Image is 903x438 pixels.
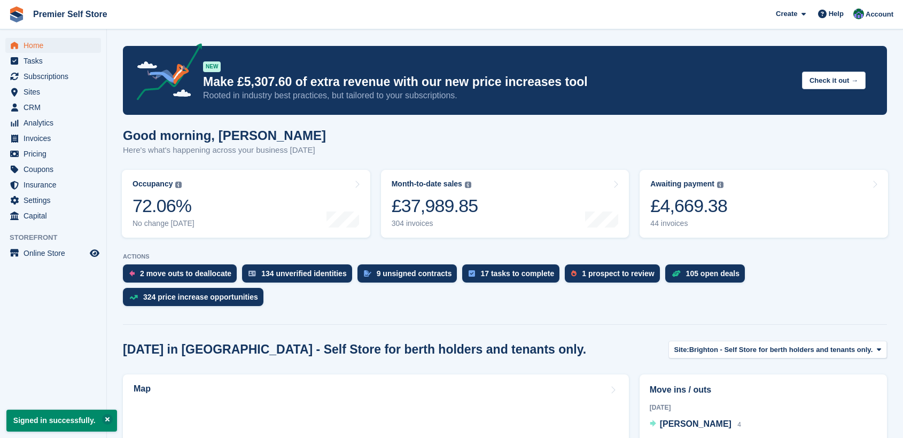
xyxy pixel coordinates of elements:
[5,115,101,130] a: menu
[24,69,88,84] span: Subscriptions
[24,146,88,161] span: Pricing
[377,269,452,278] div: 9 unsigned contracts
[5,38,101,53] a: menu
[5,131,101,146] a: menu
[462,264,565,288] a: 17 tasks to complete
[650,418,741,432] a: [PERSON_NAME] 4
[203,61,221,72] div: NEW
[650,219,727,228] div: 44 invoices
[672,270,681,277] img: deal-1b604bf984904fb50ccaf53a9ad4b4a5d6e5aea283cecdc64d6e3604feb123c2.svg
[24,100,88,115] span: CRM
[674,345,689,355] span: Site:
[5,177,101,192] a: menu
[24,84,88,99] span: Sites
[143,293,258,301] div: 324 price increase opportunities
[261,269,347,278] div: 134 unverified identities
[123,264,242,288] a: 2 move outs to deallocate
[140,269,231,278] div: 2 move outs to deallocate
[392,219,478,228] div: 304 invoices
[469,270,475,277] img: task-75834270c22a3079a89374b754ae025e5fb1db73e45f91037f5363f120a921f8.svg
[128,43,203,104] img: price-adjustments-announcement-icon-8257ccfd72463d97f412b2fc003d46551f7dbcb40ab6d574587a9cd5c0d94...
[10,232,106,243] span: Storefront
[660,419,731,428] span: [PERSON_NAME]
[650,384,877,396] h2: Move ins / outs
[123,342,586,357] h2: [DATE] in [GEOGRAPHIC_DATA] - Self Store for berth holders and tenants only.
[133,179,173,189] div: Occupancy
[866,9,893,20] span: Account
[571,270,577,277] img: prospect-51fa495bee0391a8d652442698ab0144808aea92771e9ea1ae160a38d050c398.svg
[5,69,101,84] a: menu
[5,246,101,261] a: menu
[24,193,88,208] span: Settings
[242,264,357,288] a: 134 unverified identities
[565,264,665,288] a: 1 prospect to review
[24,208,88,223] span: Capital
[133,195,194,217] div: 72.06%
[381,170,629,238] a: Month-to-date sales £37,989.85 304 invoices
[650,403,877,412] div: [DATE]
[582,269,654,278] div: 1 prospect to review
[134,384,151,394] h2: Map
[24,162,88,177] span: Coupons
[122,170,370,238] a: Occupancy 72.06% No change [DATE]
[737,421,741,428] span: 4
[129,270,135,277] img: move_outs_to_deallocate_icon-f764333ba52eb49d3ac5e1228854f67142a1ed5810a6f6cc68b1a99e826820c5.svg
[392,195,478,217] div: £37,989.85
[650,195,727,217] div: £4,669.38
[123,288,269,311] a: 324 price increase opportunities
[24,38,88,53] span: Home
[465,182,471,188] img: icon-info-grey-7440780725fd019a000dd9b08b2336e03edf1995a4989e88bcd33f0948082b44.svg
[650,179,714,189] div: Awaiting payment
[6,410,117,432] p: Signed in successfully.
[776,9,797,19] span: Create
[24,53,88,68] span: Tasks
[668,341,887,358] button: Site: Brighton - Self Store for berth holders and tenants only.
[717,182,723,188] img: icon-info-grey-7440780725fd019a000dd9b08b2336e03edf1995a4989e88bcd33f0948082b44.svg
[29,5,112,23] a: Premier Self Store
[480,269,554,278] div: 17 tasks to complete
[5,53,101,68] a: menu
[364,270,371,277] img: contract_signature_icon-13c848040528278c33f63329250d36e43548de30e8caae1d1a13099fd9432cc5.svg
[9,6,25,22] img: stora-icon-8386f47178a22dfd0bd8f6a31ec36ba5ce8667c1dd55bd0f319d3a0aa187defe.svg
[829,9,844,19] span: Help
[5,84,101,99] a: menu
[133,219,194,228] div: No change [DATE]
[123,253,887,260] p: ACTIONS
[203,90,793,101] p: Rooted in industry best practices, but tailored to your subscriptions.
[88,247,101,260] a: Preview store
[203,74,793,90] p: Make £5,307.60 of extra revenue with our new price increases tool
[248,270,256,277] img: verify_identity-adf6edd0f0f0b5bbfe63781bf79b02c33cf7c696d77639b501bdc392416b5a36.svg
[129,295,138,300] img: price_increase_opportunities-93ffe204e8149a01c8c9dc8f82e8f89637d9d84a8eef4429ea346261dce0b2c0.svg
[24,177,88,192] span: Insurance
[392,179,462,189] div: Month-to-date sales
[802,72,866,89] button: Check it out →
[123,128,326,143] h1: Good morning, [PERSON_NAME]
[689,345,873,355] span: Brighton - Self Store for berth holders and tenants only.
[24,115,88,130] span: Analytics
[5,162,101,177] a: menu
[24,131,88,146] span: Invoices
[686,269,739,278] div: 105 open deals
[665,264,750,288] a: 105 open deals
[357,264,463,288] a: 9 unsigned contracts
[123,144,326,157] p: Here's what's happening across your business [DATE]
[5,100,101,115] a: menu
[175,182,182,188] img: icon-info-grey-7440780725fd019a000dd9b08b2336e03edf1995a4989e88bcd33f0948082b44.svg
[853,9,864,19] img: Jo Granger
[24,246,88,261] span: Online Store
[640,170,888,238] a: Awaiting payment £4,669.38 44 invoices
[5,146,101,161] a: menu
[5,208,101,223] a: menu
[5,193,101,208] a: menu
